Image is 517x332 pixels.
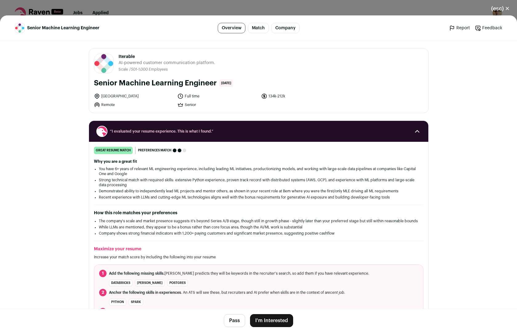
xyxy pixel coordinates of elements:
i: recent job. [327,291,345,294]
a: Company [271,23,300,33]
span: AI-powered customer communication platform. [119,60,215,66]
li: Python [109,299,126,305]
button: Close modal [484,2,517,15]
li: Demonstrated ability to independently lead ML projects and mentor others, as shown in your recent... [99,189,418,194]
img: 96456f72f1461ebe18bf218005b92645d5ba60d9b274777da14e5e5e3d49c78c.jpg [94,54,113,73]
span: 3 [99,308,107,315]
li: Postgres [167,280,188,286]
span: [DATE] [219,80,233,87]
span: Add the following missing skills. [109,272,164,275]
li: The company's scale and market presence suggests it's beyond Series A/B stage, though still in gr... [99,219,418,223]
li: Company shows strong financial indicators with 1,200+ paying customers and significant market pre... [99,231,418,236]
li: [GEOGRAPHIC_DATA] [94,93,174,99]
li: While LLMs are mentioned, they appear to be a bonus rather than core focus area, though the AI/ML... [99,225,418,230]
li: Full time [177,93,257,99]
li: 134k-212k [261,93,341,99]
span: Anchor the following skills in experiences [109,291,181,294]
h2: Maximize your resume [94,246,423,252]
span: 2 [99,289,107,296]
li: [PERSON_NAME] [135,280,165,286]
h2: Why you are a great fit [94,159,423,164]
span: Senior Machine Learning Engineer [27,25,99,31]
span: Iterable [119,54,215,60]
p: Increase your match score by including the following into your resume [94,255,423,260]
li: Senior [177,102,257,108]
span: . An ATS will see these, but recruiters and AI prefer when skills are in the context of a [109,290,345,295]
li: You have 6+ years of relevant ML engineering experience, including leading ML initiatives, produc... [99,166,418,176]
li: Databricks [109,280,132,286]
button: Pass [224,314,245,327]
h2: How this role matches your preferences [94,210,423,216]
img: 96456f72f1461ebe18bf218005b92645d5ba60d9b274777da14e5e5e3d49c78c.jpg [15,23,24,33]
li: Spark [129,299,143,305]
li: Strong technical match with required skills: extensive Python experience, proven track record wit... [99,178,418,187]
a: Match [248,23,269,33]
a: Overview [218,23,245,33]
span: 501-1,000 Employees [131,68,168,71]
span: 1 [99,270,107,277]
span: “I evaluated your resume experience. This is what I found.” [110,129,407,134]
li: Recent experience with LLMs and cutting-edge ML technologies aligns well with the bonus requireme... [99,195,418,200]
h1: Senior Machine Learning Engineer [94,78,217,88]
span: Preferences match [138,147,172,154]
li: / [129,67,168,72]
a: Report [449,25,470,31]
li: Remote [94,102,174,108]
div: great resume match [94,147,133,154]
span: [PERSON_NAME] predicts they will be keywords in the recruiter's search, so add them if you have r... [109,271,369,276]
li: Scale [119,67,129,72]
a: Feedback [475,25,502,31]
button: I'm Interested [250,314,293,327]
